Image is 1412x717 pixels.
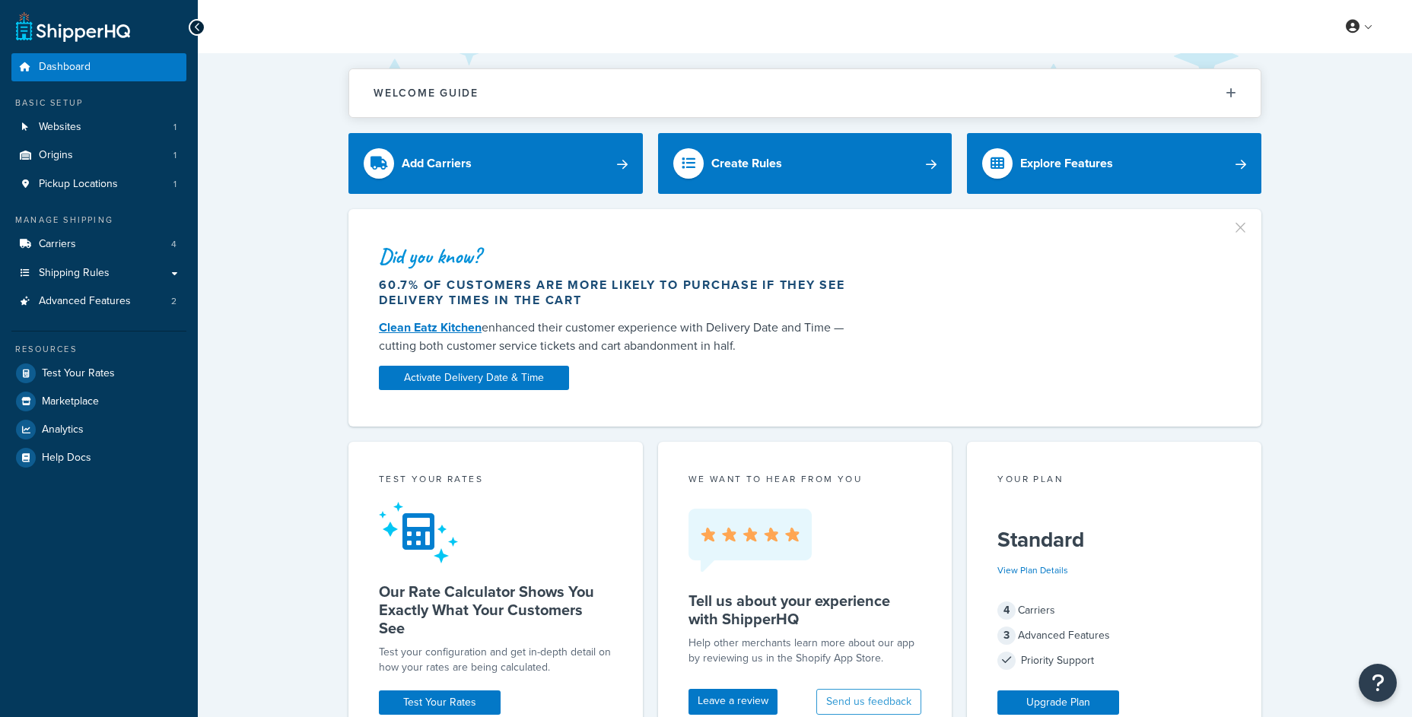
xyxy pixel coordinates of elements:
[11,444,186,471] a: Help Docs
[997,690,1119,715] a: Upgrade Plan
[997,627,1016,645] span: 3
[11,230,186,259] li: Carriers
[42,452,91,465] span: Help Docs
[11,170,186,198] li: Pickup Locations
[11,141,186,170] li: Origins
[967,133,1261,194] a: Explore Features
[42,367,115,380] span: Test Your Rates
[1020,153,1113,174] div: Explore Features
[689,472,922,486] p: we want to hear from you
[379,319,482,336] a: Clean Eatz Kitchen
[11,97,186,109] div: Basic Setup
[11,360,186,387] a: Test Your Rates
[42,395,99,408] span: Marketplace
[173,178,176,191] span: 1
[997,625,1231,646] div: Advanced Features
[11,259,186,287] a: Shipping Rules
[173,121,176,134] span: 1
[11,113,186,141] li: Websites
[11,388,186,415] a: Marketplace
[11,416,186,443] a: Analytics
[11,141,186,170] a: Origins1
[11,53,186,81] a: Dashboard
[39,121,81,134] span: Websites
[711,153,782,174] div: Create Rules
[379,472,612,490] div: Test your rates
[689,689,778,715] a: Leave a review
[997,650,1231,671] div: Priority Support
[379,690,501,715] a: Test Your Rates
[658,133,952,194] a: Create Rules
[39,149,73,162] span: Origins
[11,287,186,316] a: Advanced Features2
[379,319,860,355] div: enhanced their customer experience with Delivery Date and Time — cutting both customer service ti...
[11,113,186,141] a: Websites1
[42,424,84,436] span: Analytics
[39,61,91,74] span: Dashboard
[689,636,922,666] p: Help other merchants learn more about our app by reviewing us in the Shopify App Store.
[11,214,186,227] div: Manage Shipping
[1359,664,1397,702] button: Open Resource Center
[39,178,118,191] span: Pickup Locations
[11,343,186,356] div: Resources
[11,230,186,259] a: Carriers4
[374,87,479,99] h2: Welcome Guide
[39,295,131,308] span: Advanced Features
[997,601,1016,620] span: 4
[816,689,921,715] button: Send us feedback
[11,287,186,316] li: Advanced Features
[173,149,176,162] span: 1
[379,246,860,267] div: Did you know?
[689,592,922,628] h5: Tell us about your experience with ShipperHQ
[349,69,1261,117] button: Welcome Guide
[379,582,612,637] h5: Our Rate Calculator Shows You Exactly What Your Customers See
[997,563,1068,577] a: View Plan Details
[379,278,860,308] div: 60.7% of customers are more likely to purchase if they see delivery times in the cart
[348,133,643,194] a: Add Carriers
[997,528,1231,552] h5: Standard
[997,600,1231,621] div: Carriers
[39,238,76,251] span: Carriers
[402,153,472,174] div: Add Carriers
[171,238,176,251] span: 4
[171,295,176,308] span: 2
[11,170,186,198] a: Pickup Locations1
[379,366,569,390] a: Activate Delivery Date & Time
[39,267,110,280] span: Shipping Rules
[997,472,1231,490] div: Your Plan
[379,645,612,675] div: Test your configuration and get in-depth detail on how your rates are being calculated.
